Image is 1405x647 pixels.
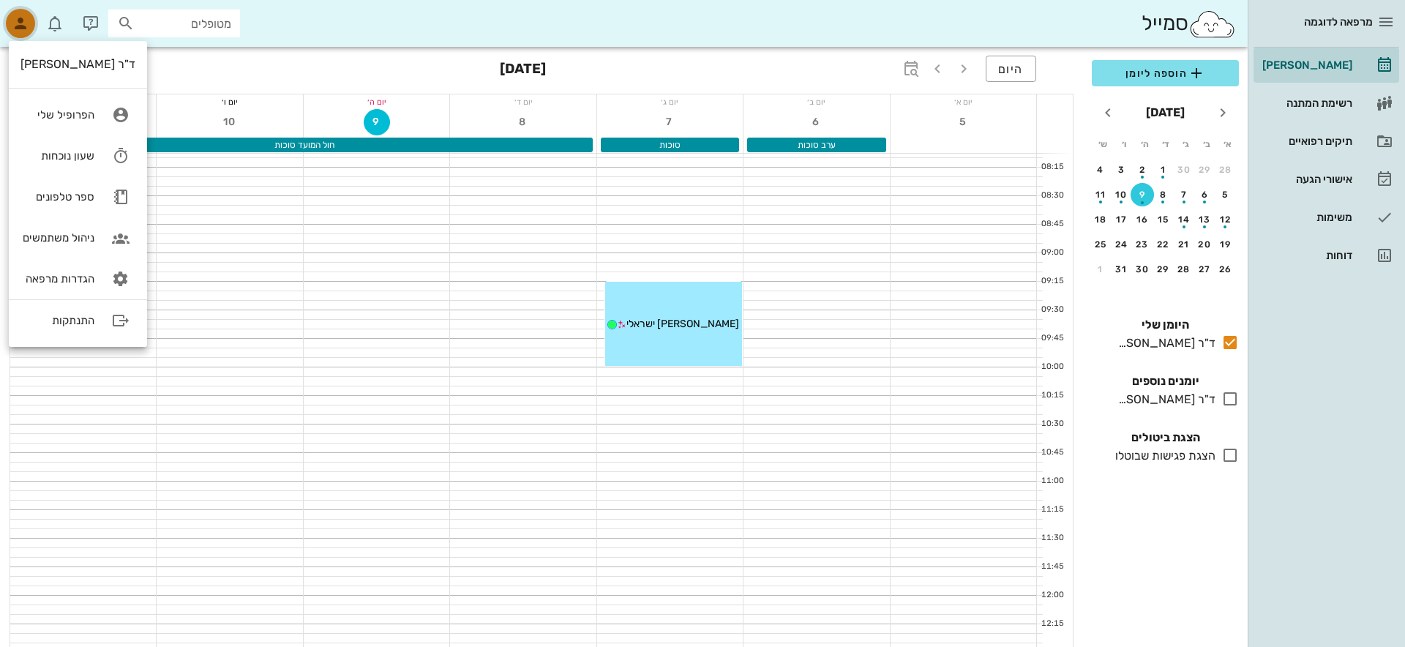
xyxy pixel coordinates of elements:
[1172,239,1196,250] div: 21
[1152,258,1175,281] button: 29
[1197,132,1216,157] th: ב׳
[998,62,1024,76] span: היום
[1131,158,1154,182] button: 2
[1254,48,1399,83] a: [PERSON_NAME]
[950,116,976,128] span: 5
[1037,618,1067,630] div: 12:15
[1152,214,1175,225] div: 15
[364,109,390,135] button: 9
[43,12,52,20] span: תג
[1110,258,1134,281] button: 31
[1172,233,1196,256] button: 21
[1152,239,1175,250] div: 22
[1037,275,1067,288] div: 09:15
[20,231,94,244] div: ניהול משתמשים
[1109,447,1215,465] div: הצגת פגישות שבוטלו
[1172,158,1196,182] button: 30
[1110,158,1134,182] button: 3
[1092,316,1239,334] h4: היומן שלי
[1152,190,1175,200] div: 8
[1110,183,1134,206] button: 10
[803,109,830,135] button: 6
[1214,258,1237,281] button: 26
[1304,15,1373,29] span: מרפאה לדוגמה
[1092,429,1239,446] h4: הצגת ביטולים
[1259,97,1352,109] div: רשימת המתנה
[217,109,243,135] button: 10
[1172,258,1196,281] button: 28
[1131,264,1154,274] div: 30
[1131,183,1154,206] button: 9
[1131,239,1154,250] div: 23
[510,109,536,135] button: 8
[20,149,94,162] div: שעון נוכחות
[656,116,683,128] span: 7
[986,56,1036,82] button: היום
[1142,8,1236,40] div: סמייל
[1194,214,1217,225] div: 13
[1037,446,1067,459] div: 10:45
[1112,391,1215,408] div: ד"ר [PERSON_NAME]
[1089,239,1112,250] div: 25
[1254,124,1399,159] a: תיקים רפואיים
[217,116,243,128] span: 10
[450,94,596,109] div: יום ד׳
[1259,212,1352,223] div: משימות
[1259,59,1352,71] div: [PERSON_NAME]
[1254,162,1399,197] a: אישורי הגעה
[1131,233,1154,256] button: 23
[1194,158,1217,182] button: 29
[1037,161,1067,173] div: 08:15
[1194,258,1217,281] button: 27
[1110,214,1134,225] div: 17
[1037,475,1067,487] div: 11:00
[1194,264,1217,274] div: 27
[1089,183,1112,206] button: 11
[1259,135,1352,147] div: תיקים רפואיים
[1093,132,1112,157] th: ש׳
[1037,389,1067,402] div: 10:15
[1135,132,1154,157] th: ה׳
[1152,208,1175,231] button: 15
[1110,208,1134,231] button: 17
[1089,158,1112,182] button: 4
[1110,190,1134,200] div: 10
[1110,165,1134,175] div: 3
[1214,233,1237,256] button: 19
[1214,264,1237,274] div: 26
[1104,64,1227,82] span: הוספה ליומן
[1218,132,1237,157] th: א׳
[1172,208,1196,231] button: 14
[1214,183,1237,206] button: 5
[1259,173,1352,185] div: אישורי הגעה
[1172,214,1196,225] div: 14
[1037,418,1067,430] div: 10:30
[1089,165,1112,175] div: 4
[1110,233,1134,256] button: 24
[1037,589,1067,602] div: 12:00
[1152,233,1175,256] button: 22
[1037,190,1067,202] div: 08:30
[1214,239,1237,250] div: 19
[1259,250,1352,261] div: דוחות
[1172,165,1196,175] div: 30
[20,190,94,203] div: ספר טלפונים
[1131,214,1154,225] div: 16
[1194,190,1217,200] div: 6
[1131,208,1154,231] button: 16
[1194,165,1217,175] div: 29
[1037,332,1067,345] div: 09:45
[20,272,94,285] div: הגדרות מרפאה
[1194,208,1217,231] button: 13
[1089,258,1112,281] button: 1
[798,140,836,150] span: ערב סוכות
[1131,190,1154,200] div: 9
[1089,264,1112,274] div: 1
[1254,238,1399,273] a: דוחות
[1089,208,1112,231] button: 18
[1214,165,1237,175] div: 28
[656,109,683,135] button: 7
[1095,100,1121,126] button: חודש הבא
[20,314,94,327] div: התנתקות
[1194,233,1217,256] button: 20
